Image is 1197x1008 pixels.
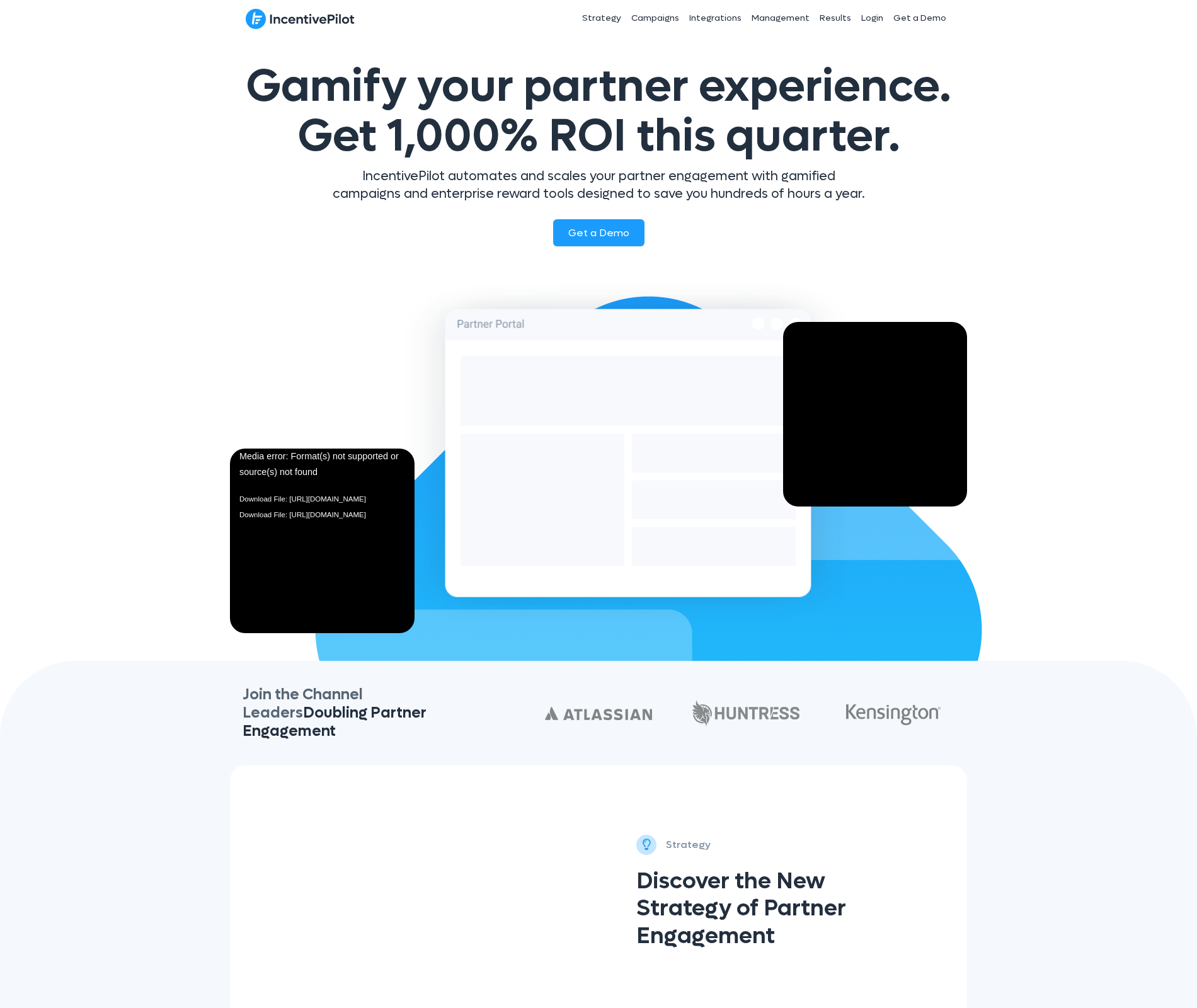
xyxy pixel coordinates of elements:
[577,3,626,34] a: Strategy
[246,8,355,30] img: IncentivePilot
[636,866,846,950] span: Discover the New Strategy of Partner Engagement
[230,493,415,505] a: Download File: [URL][DOMAIN_NAME]
[747,3,815,34] a: Management
[230,449,415,633] div: Video Player
[553,219,644,246] a: Get a Demo
[239,495,366,503] span: Download File: [URL][DOMAIN_NAME]
[230,508,415,521] a: Download File: [URL][DOMAIN_NAME]
[568,226,629,239] span: Get a Demo
[846,704,941,725] img: Kensington_PRIMARY_Logo_FINAL
[297,106,900,166] span: Get 1,000% ROI this quarter.
[545,707,652,720] img: 2560px-Atlassian-logo
[815,3,856,34] a: Results
[692,700,799,726] img: c160a1f01da15ede5cb2dbb7c1e1a7f7
[783,322,968,507] div: Video Player
[684,3,747,34] a: Integrations
[230,449,415,480] p: Media error: Format(s) not supported or source(s) not found
[246,57,951,166] span: Gamify your partner experience.
[243,703,427,741] span: Doubling Partner Engagement
[239,511,366,518] span: Download File: [URL][DOMAIN_NAME]
[626,3,684,34] a: Campaigns
[243,685,427,741] span: Join the Channel Leaders
[331,168,866,203] p: IncentivePilot automates and scales your partner engagement with gamified campaigns and enterpris...
[490,3,951,34] nav: Header Menu
[856,3,888,34] a: Login
[666,836,711,854] p: Strategy
[888,3,951,34] a: Get a Demo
